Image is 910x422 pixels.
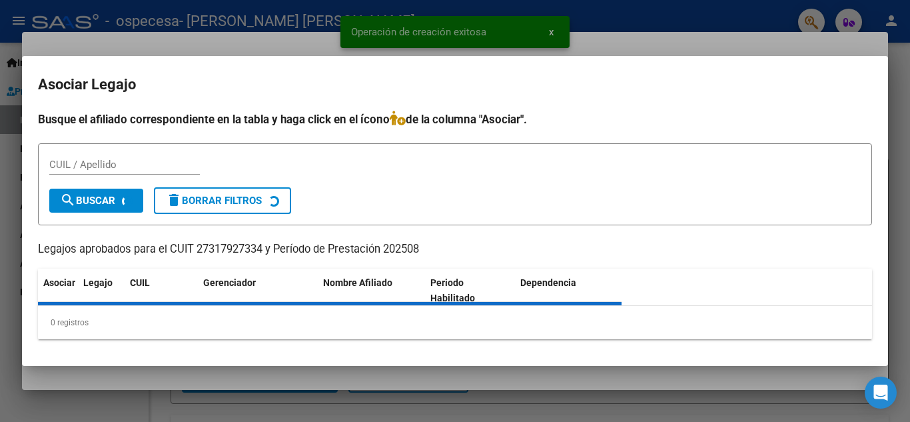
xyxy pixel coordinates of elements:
[166,192,182,208] mat-icon: delete
[38,111,872,128] h4: Busque el afiliado correspondiente en la tabla y haga click en el ícono de la columna "Asociar".
[43,277,75,288] span: Asociar
[49,189,143,213] button: Buscar
[38,241,872,258] p: Legajos aprobados para el CUIT 27317927334 y Período de Prestación 202508
[78,269,125,313] datatable-header-cell: Legajo
[125,269,198,313] datatable-header-cell: CUIL
[318,269,425,313] datatable-header-cell: Nombre Afiliado
[38,72,872,97] h2: Asociar Legajo
[166,195,262,207] span: Borrar Filtros
[154,187,291,214] button: Borrar Filtros
[865,377,897,409] div: Open Intercom Messenger
[38,306,872,339] div: 0 registros
[130,277,150,288] span: CUIL
[430,277,475,303] span: Periodo Habilitado
[323,277,392,288] span: Nombre Afiliado
[60,195,115,207] span: Buscar
[515,269,622,313] datatable-header-cell: Dependencia
[520,277,576,288] span: Dependencia
[203,277,256,288] span: Gerenciador
[60,192,76,208] mat-icon: search
[198,269,318,313] datatable-header-cell: Gerenciador
[425,269,515,313] datatable-header-cell: Periodo Habilitado
[83,277,113,288] span: Legajo
[38,269,78,313] datatable-header-cell: Asociar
